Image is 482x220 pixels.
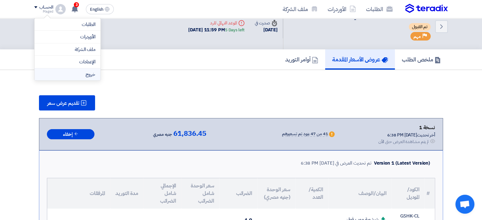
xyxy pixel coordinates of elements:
[301,160,371,167] div: تم تحديث العرض في [DATE] 6:38 PM
[323,2,361,16] a: الأوردرات
[225,27,245,33] div: 5 Days left
[278,49,325,70] a: أوامر التوريد
[332,56,388,63] h5: عروض الأسعار المقدمة
[361,2,398,16] a: الطلبات
[90,7,103,12] span: English
[378,132,435,138] div: أخر تحديث [DATE] 6:38 PM
[278,2,323,16] a: ملف الشركة
[39,95,95,110] button: تقديم عرض سعر
[392,178,425,209] th: الكود/الموديل
[47,178,110,209] th: المرفقات
[374,160,430,167] div: Version 1 (Latest Version)
[110,178,143,209] th: مدة التوريد
[40,46,95,53] a: ملف الشركة
[40,33,95,41] a: الأوردرات
[328,178,392,209] th: البيان/الوصف
[282,132,328,137] div: 41 من 47 بنود تم تسعيرهم
[188,26,244,34] div: [DATE] 11:59 PM
[402,56,441,63] h5: ملخص الطلب
[455,195,474,214] div: Open chat
[295,178,328,209] th: الكمية/العدد
[395,49,448,70] a: ملخص الطلب
[181,178,219,209] th: سعر الوحدة شامل الضرائب
[255,20,278,26] div: صدرت في
[285,56,318,63] h5: أوامر التوريد
[325,49,395,70] a: عروض الأسعار المقدمة
[35,68,100,81] li: خروج
[40,21,95,28] a: الطلبات
[143,178,181,209] th: الإجمالي شامل الضرائب
[414,34,421,40] span: مهم
[34,10,53,13] div: Maged
[255,26,278,34] div: [DATE]
[257,178,295,209] th: سعر الوحدة (جنيه مصري)
[153,131,172,138] span: جنيه مصري
[86,4,114,14] button: English
[409,23,431,31] span: تم القبول
[425,178,435,209] th: #
[74,2,79,7] span: 3
[188,20,244,26] div: الموعد النهائي للرد
[39,5,53,10] div: الحساب
[47,129,94,140] button: إخفاء
[40,58,95,66] a: الإعدادات
[378,123,435,132] div: نسخة 1
[405,4,448,13] img: Teradix logo
[173,130,206,137] span: 61,836.45
[378,138,429,145] div: لم يتم مشاهدة العرض حتى الآن
[219,178,257,209] th: الضرائب
[47,101,79,106] span: تقديم عرض سعر
[55,4,66,14] img: profile_test.png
